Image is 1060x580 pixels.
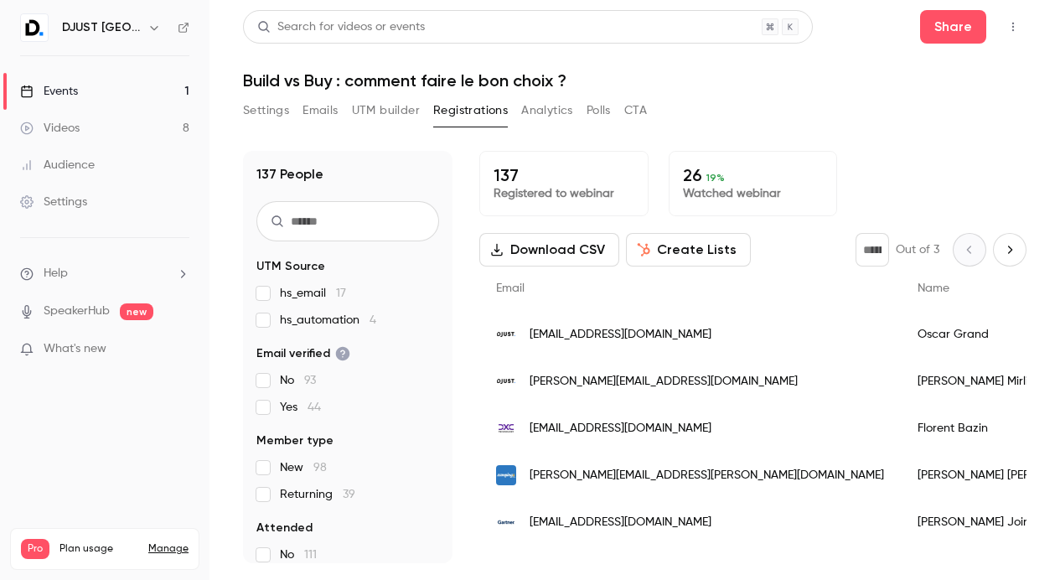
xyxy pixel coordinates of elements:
[496,371,516,391] img: djust.io
[280,399,321,416] span: Yes
[494,185,634,202] p: Registered to webinar
[59,542,138,556] span: Plan usage
[496,559,516,579] img: djust.io
[20,265,189,282] li: help-dropdown-opener
[496,324,516,344] img: djust.io
[433,97,508,124] button: Registrations
[280,459,327,476] span: New
[530,420,711,438] span: [EMAIL_ADDRESS][DOMAIN_NAME]
[257,18,425,36] div: Search for videos or events
[624,97,647,124] button: CTA
[308,401,321,413] span: 44
[256,520,313,536] span: Attended
[352,97,420,124] button: UTM builder
[256,258,325,275] span: UTM Source
[370,314,376,326] span: 4
[496,282,525,294] span: Email
[496,418,516,438] img: dxc.com
[280,546,317,563] span: No
[20,194,87,210] div: Settings
[169,342,189,357] iframe: Noticeable Trigger
[280,486,355,503] span: Returning
[20,83,78,100] div: Events
[336,287,346,299] span: 17
[587,97,611,124] button: Polls
[521,97,573,124] button: Analytics
[256,432,334,449] span: Member type
[993,233,1026,267] button: Next page
[243,97,289,124] button: Settings
[304,549,317,561] span: 111
[683,185,824,202] p: Watched webinar
[683,165,824,185] p: 26
[313,462,327,474] span: 98
[494,165,634,185] p: 137
[302,97,338,124] button: Emails
[20,157,95,173] div: Audience
[530,514,711,531] span: [EMAIL_ADDRESS][DOMAIN_NAME]
[530,373,798,391] span: [PERSON_NAME][EMAIL_ADDRESS][DOMAIN_NAME]
[20,120,80,137] div: Videos
[918,282,949,294] span: Name
[256,164,323,184] h1: 137 People
[21,539,49,559] span: Pro
[62,19,141,36] h6: DJUST [GEOGRAPHIC_DATA]
[304,375,316,386] span: 93
[530,561,798,578] span: [EMAIL_ADDRESS][PERSON_NAME][DOMAIN_NAME]
[896,241,939,258] p: Out of 3
[706,172,725,184] span: 19 %
[243,70,1026,91] h1: Build vs Buy : comment faire le bon choix ?
[256,345,350,362] span: Email verified
[44,303,110,320] a: SpeakerHub
[280,312,376,329] span: hs_automation
[44,265,68,282] span: Help
[626,233,751,267] button: Create Lists
[21,14,48,41] img: DJUST France
[530,326,711,344] span: [EMAIL_ADDRESS][DOMAIN_NAME]
[148,542,189,556] a: Manage
[343,489,355,500] span: 39
[44,340,106,358] span: What's new
[280,285,346,302] span: hs_email
[280,372,316,389] span: No
[920,10,986,44] button: Share
[530,467,884,484] span: [PERSON_NAME][EMAIL_ADDRESS][PERSON_NAME][DOMAIN_NAME]
[496,465,516,485] img: campings.com
[496,512,516,532] img: gartner.com
[120,303,153,320] span: new
[479,233,619,267] button: Download CSV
